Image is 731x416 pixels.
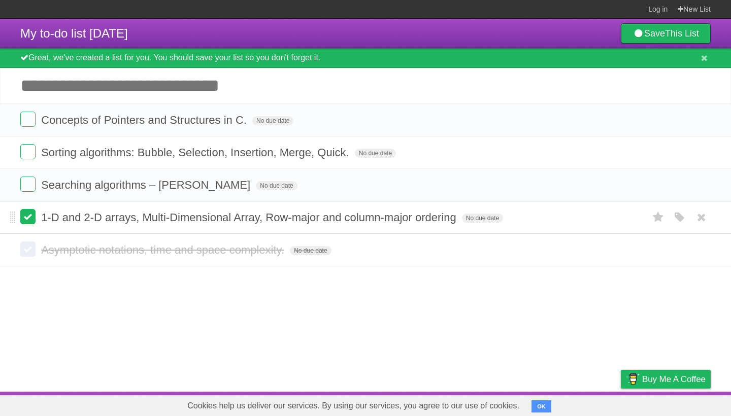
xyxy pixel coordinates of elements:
a: Buy me a coffee [621,370,711,389]
span: No due date [355,149,396,158]
a: SaveThis List [621,23,711,44]
span: Cookies help us deliver our services. By using our services, you agree to our use of cookies. [177,396,529,416]
label: Done [20,144,36,159]
button: OK [531,400,551,412]
a: Suggest a feature [647,394,711,413]
span: No due date [462,214,503,223]
span: Sorting algorithms: Bubble, Selection, Insertion, Merge, Quick. [41,146,352,159]
span: Buy me a coffee [642,370,706,388]
span: Asymptotic notations, time and space complexity. [41,244,287,256]
img: Buy me a coffee [626,370,640,388]
label: Star task [649,209,668,226]
a: About [486,394,507,413]
label: Done [20,241,36,257]
a: Terms [573,394,595,413]
label: Done [20,112,36,127]
b: This List [665,28,699,39]
label: Done [20,209,36,224]
span: No due date [256,181,297,190]
span: No due date [252,116,293,125]
label: Done [20,177,36,192]
span: My to-do list [DATE] [20,26,128,40]
a: Developers [519,394,560,413]
span: No due date [290,246,331,255]
span: 1-D and 2-D arrays, Multi-Dimensional Array, Row-major and column-major ordering [41,211,459,224]
a: Privacy [608,394,634,413]
span: Concepts of Pointers and Structures in C. [41,114,249,126]
span: Searching algorithms – [PERSON_NAME] [41,179,253,191]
